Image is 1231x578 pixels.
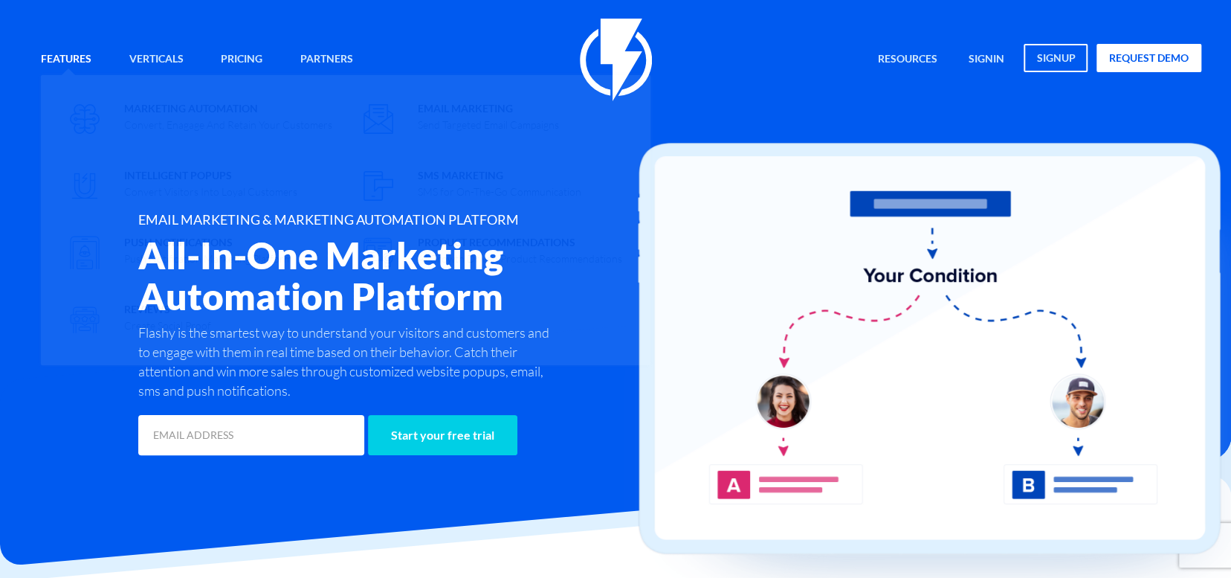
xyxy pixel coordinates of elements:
span: Push Notifications [124,231,292,266]
span: Marketing Automation [124,97,332,132]
p: SMS for On-The-Go Communication [418,184,581,199]
a: Pricing [210,44,274,76]
a: signup [1024,44,1088,72]
a: Features [30,44,103,76]
span: Email Marketing [418,97,559,132]
p: AI Growth Driven Product Recommendations [418,251,622,266]
a: Verticals [118,44,195,76]
a: Partners [289,44,364,76]
span: Reviews [124,298,211,333]
a: Push NotificationsPush Notification Marketing Platform [52,220,346,287]
p: Convert, Enagage And Retain Your Customers [124,118,332,132]
a: signin [957,44,1015,76]
a: Intelligent PopupsConvert Visitors Into Loyal Customers [52,153,346,220]
span: Product Recommendations [418,231,622,266]
input: Start your free trial [368,415,517,455]
a: Email MarketingSend Targeted Email Campaigns [346,86,639,153]
p: Create Social Proof [124,318,211,333]
p: Push Notification Marketing Platform [124,251,292,266]
a: request demo [1096,44,1201,72]
a: ReviewsCreate Social Proof [52,287,346,354]
p: Send Targeted Email Campaigns [418,118,559,132]
p: Convert Visitors Into Loyal Customers [124,184,297,199]
a: Product RecommendationsAI Growth Driven Product Recommendations [346,220,639,287]
a: SMS MarketingSMS for On-The-Go Communication [346,153,639,220]
span: Intelligent Popups [124,164,297,199]
a: Resources [867,44,949,76]
input: EMAIL ADDRESS [138,415,364,455]
span: SMS Marketing [418,164,581,199]
a: Marketing AutomationConvert, Enagage And Retain Your Customers [52,86,346,153]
